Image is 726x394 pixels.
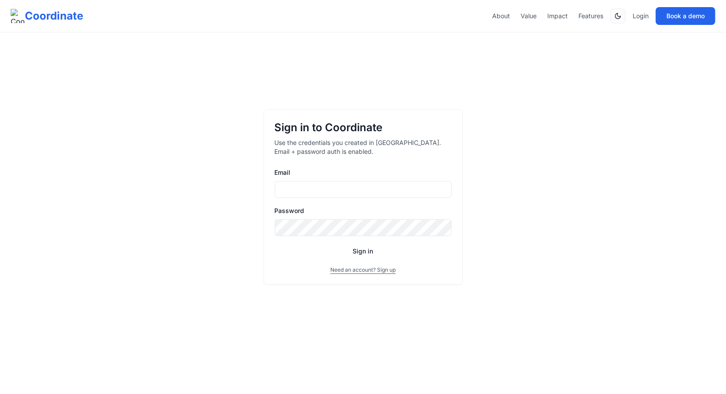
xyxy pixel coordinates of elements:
a: Features [578,12,603,20]
label: Email [275,169,291,176]
a: Impact [547,12,568,20]
p: Use the credentials you created in [GEOGRAPHIC_DATA]. Email + password auth is enabled. [275,138,452,156]
a: Value [521,12,537,20]
button: Book a demo [656,7,715,25]
a: Coordinate [11,9,83,23]
button: Sign in [275,243,452,259]
button: Switch to dark mode [610,8,626,24]
button: Need an account? Sign up [330,266,396,273]
img: Coordinate [11,9,25,23]
span: Coordinate [25,9,83,23]
label: Password [275,207,305,214]
a: About [492,12,510,20]
a: Login [633,12,649,20]
h1: Sign in to Coordinate [275,121,452,135]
